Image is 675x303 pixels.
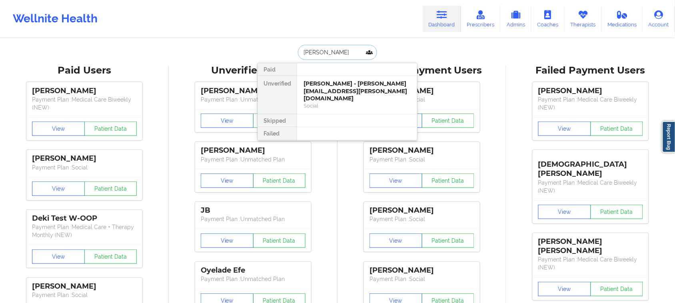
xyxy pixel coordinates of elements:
[369,155,474,163] p: Payment Plan : Social
[258,114,297,127] div: Skipped
[201,155,306,163] p: Payment Plan : Unmatched Plan
[32,282,137,291] div: [PERSON_NAME]
[369,266,474,275] div: [PERSON_NAME]
[32,86,137,96] div: [PERSON_NAME]
[84,249,137,264] button: Patient Data
[565,6,602,32] a: Therapists
[258,76,297,114] div: Unverified
[253,173,306,188] button: Patient Data
[32,249,85,264] button: View
[201,206,306,215] div: JB
[201,275,306,283] p: Payment Plan : Unmatched Plan
[32,96,137,112] p: Payment Plan : Medical Care Biweekly (NEW)
[201,173,254,188] button: View
[174,64,332,77] div: Unverified Users
[304,80,411,102] div: [PERSON_NAME] - [PERSON_NAME][EMAIL_ADDRESS][PERSON_NAME][DOMAIN_NAME]
[201,86,306,96] div: [PERSON_NAME]
[538,255,643,271] p: Payment Plan : Medical Care Biweekly (NEW)
[343,64,501,77] div: Skipped Payment Users
[500,6,531,32] a: Admins
[591,282,643,296] button: Patient Data
[512,64,669,77] div: Failed Payment Users
[369,233,422,248] button: View
[369,215,474,223] p: Payment Plan : Social
[591,122,643,136] button: Patient Data
[32,122,85,136] button: View
[6,64,163,77] div: Paid Users
[253,233,306,248] button: Patient Data
[538,122,591,136] button: View
[253,114,306,128] button: Patient Data
[422,173,475,188] button: Patient Data
[538,86,643,96] div: [PERSON_NAME]
[304,102,411,109] div: Social
[201,233,254,248] button: View
[422,114,475,128] button: Patient Data
[32,181,85,196] button: View
[201,215,306,223] p: Payment Plan : Unmatched Plan
[201,146,306,155] div: [PERSON_NAME]
[591,205,643,219] button: Patient Data
[32,223,137,239] p: Payment Plan : Medical Care + Therapy Monthly (NEW)
[369,86,474,96] div: [PERSON_NAME]
[423,6,461,32] a: Dashboard
[32,163,137,171] p: Payment Plan : Social
[32,291,137,299] p: Payment Plan : Social
[258,127,297,140] div: Failed
[422,233,475,248] button: Patient Data
[201,96,306,104] p: Payment Plan : Unmatched Plan
[538,96,643,112] p: Payment Plan : Medical Care Biweekly (NEW)
[662,121,675,153] a: Report Bug
[369,275,474,283] p: Payment Plan : Social
[461,6,501,32] a: Prescribers
[32,214,137,223] div: Deki Test W-OOP
[369,96,474,104] p: Payment Plan : Social
[538,205,591,219] button: View
[369,146,474,155] div: [PERSON_NAME]
[538,237,643,255] div: [PERSON_NAME] [PERSON_NAME]
[258,63,297,76] div: Paid
[32,154,137,163] div: [PERSON_NAME]
[201,114,254,128] button: View
[538,154,643,178] div: [DEMOGRAPHIC_DATA][PERSON_NAME]
[602,6,643,32] a: Medications
[369,206,474,215] div: [PERSON_NAME]
[538,179,643,195] p: Payment Plan : Medical Care Biweekly (NEW)
[84,181,137,196] button: Patient Data
[201,266,306,275] div: Oyelade Efe
[538,282,591,296] button: View
[84,122,137,136] button: Patient Data
[531,6,565,32] a: Coaches
[369,173,422,188] button: View
[643,6,675,32] a: Account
